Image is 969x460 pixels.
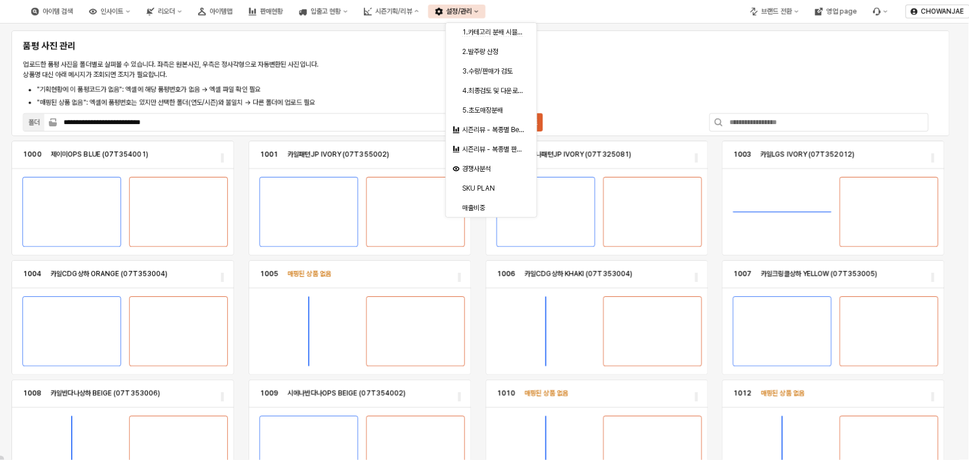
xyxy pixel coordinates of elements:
[191,5,239,18] button: 아이템맵
[462,47,523,56] div: 2.발주량 산정
[51,149,148,160] p: 제이미OPS BLUE (07T354001)
[292,5,355,18] button: 입출고 현황
[37,84,548,95] li: "기획현황에 이 품평코드가 없음": 엑셀에 해당 품평번호가 없음 → 엑셀 파일 확인 필요
[242,5,290,18] button: 판매현황
[761,269,878,279] p: 카일크링클상하 YELLOW (07T353005)
[51,388,160,399] p: 카일반다나상하 BEIGE (07T353006)
[288,269,331,279] p: 매핑된 상품 없음
[37,97,548,107] li: "매핑된 상품 없음": 엑셀에 품평번호는 있지만 선택한 폴더(연도/시즌)와 불일치 → 다른 폴더에 업로드 필요
[446,22,537,218] div: Select an option
[462,67,523,76] div: 3.수량/판매가 검토
[158,7,175,16] div: 리오더
[260,7,283,16] div: 판매현황
[462,86,523,95] div: 4.최종검토 및 다운로드
[139,5,189,18] button: 리오더
[288,388,406,399] p: 시에나반다나OPS BEIGE (07T354002)
[23,41,548,52] h5: 품평 사진 관리
[100,7,123,16] div: 인사이트
[462,164,523,173] div: 경쟁사분석
[23,59,548,80] p: 업로드한 품평 사진을 폴더별로 살펴볼 수 있습니다. 좌측은 원본사진, 우측은 정사각형으로 자동변환된 사진입니다. 상품명 대신 아래 메시지가 조회되면 조치가 필요합니다.
[260,389,278,397] strong: 1009
[51,269,168,279] p: 카일CDG상하 ORANGE (07T353004)
[462,125,525,134] div: 시즌리뷰 - 복종별 Best & Worst
[734,389,752,397] strong: 1012
[462,184,523,193] div: SKU PLAN
[357,5,426,18] button: 시즌기획/리뷰
[866,5,895,18] div: Menu item 6
[23,150,41,159] strong: 1000
[23,270,41,278] strong: 1004
[24,5,80,18] button: 아이템 검색
[462,106,523,115] div: 5.초도매장분배
[260,150,278,159] strong: 1001
[525,388,568,399] p: 매핑된 상품 없음
[734,150,751,159] strong: 1003
[743,5,806,18] button: 브랜드 전환
[761,149,855,160] p: 카일LGS IVORY (07T352012)
[428,5,486,18] button: 설정/관리
[311,7,341,16] div: 입출고 현황
[28,117,40,128] div: 폴더
[447,7,472,16] div: 설정/관리
[42,7,73,16] div: 아이템 검색
[23,389,41,397] strong: 1008
[762,7,792,16] div: 브랜드 전환
[375,7,412,16] div: 시즌기획/리뷰
[827,7,857,16] div: 영업 page
[497,270,515,278] strong: 1006
[734,270,752,278] strong: 1007
[82,5,137,18] button: 인사이트
[761,388,805,399] p: 매핑된 상품 없음
[210,7,232,16] div: 아이템맵
[462,203,523,212] div: 매출비중
[497,389,515,397] strong: 1010
[525,149,631,160] p: 시에나패턴JP IVORY (07T325081)
[921,7,965,16] p: CHOWANJAE
[462,145,524,154] div: 시즌리뷰 - 복종별 판매율 비교
[808,5,864,18] button: 영업 page
[288,149,389,160] p: 카일패턴JP IVORY (07T355002)
[462,28,534,37] span: 1.카테고리 분배 시뮬레이션
[260,270,278,278] strong: 1005
[525,269,633,279] p: 카일CDG상하 KHAKI (07T353004)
